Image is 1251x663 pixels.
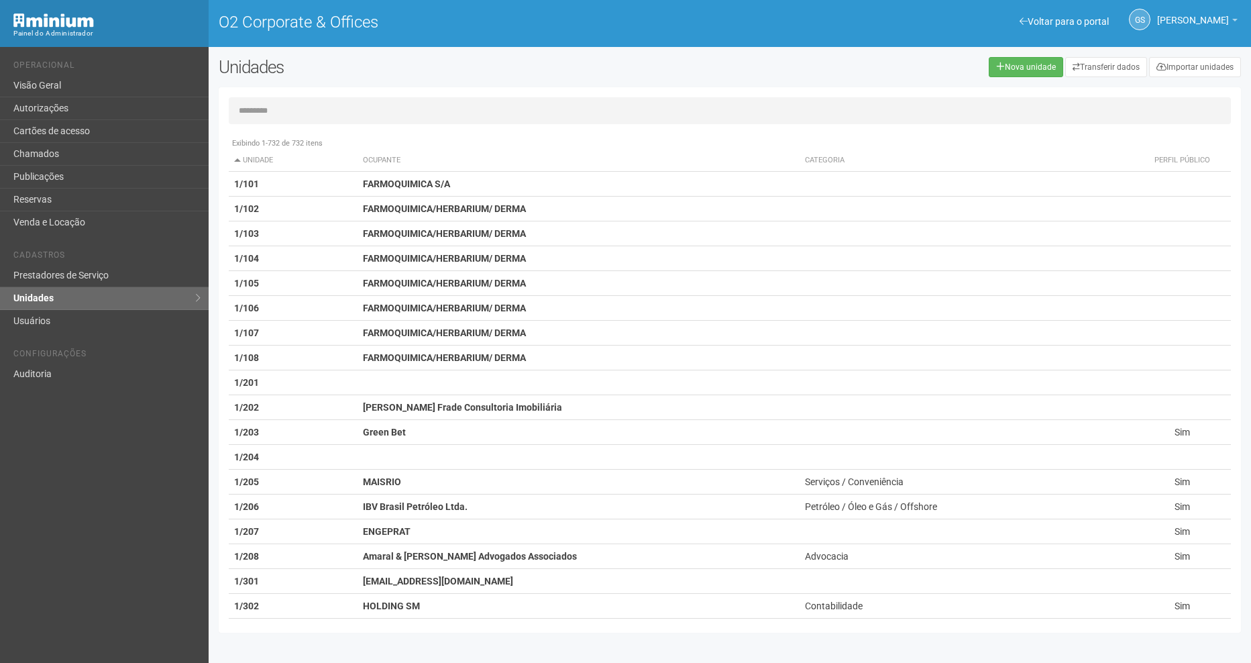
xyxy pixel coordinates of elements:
[363,352,526,363] strong: FARMOQUIMICA/HERBARIUM/ DERMA
[1020,16,1109,27] a: Voltar para o portal
[234,501,259,512] strong: 1/206
[800,544,1134,569] td: Advocacia
[234,427,259,438] strong: 1/203
[13,28,199,40] div: Painel do Administrador
[1134,150,1231,172] th: Perfil público: activate to sort column ascending
[1175,501,1190,512] span: Sim
[800,619,1134,644] td: Administração / Imobiliária
[234,352,259,363] strong: 1/108
[219,57,633,77] h2: Unidades
[234,253,259,264] strong: 1/104
[1175,551,1190,562] span: Sim
[363,526,411,537] strong: ENGEPRAT
[234,576,259,586] strong: 1/301
[1157,17,1238,28] a: [PERSON_NAME]
[989,57,1063,77] a: Nova unidade
[234,178,259,189] strong: 1/101
[234,601,259,611] strong: 1/302
[219,13,720,31] h1: O2 Corporate & Offices
[13,250,199,264] li: Cadastros
[363,228,526,239] strong: FARMOQUIMICA/HERBARIUM/ DERMA
[363,427,406,438] strong: Green Bet
[1175,476,1190,487] span: Sim
[13,13,94,28] img: Minium
[363,203,526,214] strong: FARMOQUIMICA/HERBARIUM/ DERMA
[363,178,450,189] strong: FARMOQUIMICA S/A
[363,327,526,338] strong: FARMOQUIMICA/HERBARIUM/ DERMA
[800,495,1134,519] td: Petróleo / Óleo e Gás / Offshore
[363,476,401,487] strong: MAISRIO
[1065,57,1147,77] a: Transferir dados
[363,278,526,289] strong: FARMOQUIMICA/HERBARIUM/ DERMA
[800,470,1134,495] td: Serviços / Conveniência
[363,576,513,586] strong: [EMAIL_ADDRESS][DOMAIN_NAME]
[1175,427,1190,438] span: Sim
[229,150,358,172] th: Unidade: activate to sort column descending
[358,150,800,172] th: Ocupante: activate to sort column ascending
[13,349,199,363] li: Configurações
[234,476,259,487] strong: 1/205
[234,278,259,289] strong: 1/105
[234,327,259,338] strong: 1/107
[363,402,562,413] strong: [PERSON_NAME] Frade Consultoria Imobiliária
[234,228,259,239] strong: 1/103
[363,601,420,611] strong: HOLDING SM
[1175,526,1190,537] span: Sim
[1149,57,1241,77] a: Importar unidades
[363,501,468,512] strong: IBV Brasil Petróleo Ltda.
[363,253,526,264] strong: FARMOQUIMICA/HERBARIUM/ DERMA
[363,303,526,313] strong: FARMOQUIMICA/HERBARIUM/ DERMA
[234,551,259,562] strong: 1/208
[800,150,1134,172] th: Categoria: activate to sort column ascending
[1157,2,1229,25] span: Gabriela Souza
[363,551,577,562] strong: Amaral & [PERSON_NAME] Advogados Associados
[1175,601,1190,611] span: Sim
[13,60,199,74] li: Operacional
[1129,9,1150,30] a: GS
[234,203,259,214] strong: 1/102
[234,303,259,313] strong: 1/106
[234,377,259,388] strong: 1/201
[234,526,259,537] strong: 1/207
[234,452,259,462] strong: 1/204
[234,402,259,413] strong: 1/202
[229,138,1231,150] div: Exibindo 1-732 de 732 itens
[800,594,1134,619] td: Contabilidade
